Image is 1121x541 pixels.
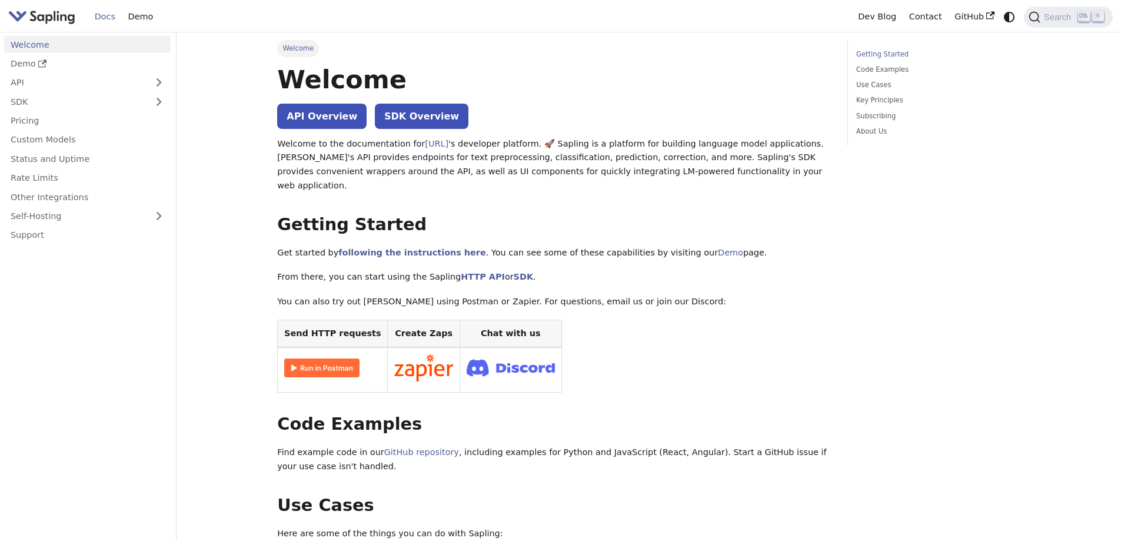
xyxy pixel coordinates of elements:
a: GitHub [948,8,1000,26]
button: Search (Ctrl+K) [1024,6,1112,28]
a: GitHub repository [384,447,459,457]
a: SDK [514,272,533,281]
nav: Breadcrumbs [277,40,830,57]
a: API Overview [277,104,367,129]
a: Support [4,227,171,244]
a: Docs [88,8,122,26]
a: Getting Started [856,49,1016,60]
img: Sapling.ai [8,8,75,25]
img: Join Discord [467,356,555,380]
button: Expand sidebar category 'SDK' [147,93,171,110]
a: About Us [856,126,1016,137]
p: Get started by . You can see some of these capabilities by visiting our page. [277,246,830,260]
p: Here are some of the things you can do with Sapling: [277,527,830,541]
a: Demo [122,8,159,26]
img: Connect in Zapier [394,354,453,381]
a: SDK Overview [375,104,468,129]
a: [URL] [425,139,448,148]
a: Subscribing [856,111,1016,122]
span: Search [1040,12,1078,22]
a: API [4,74,147,91]
img: Run in Postman [284,359,360,377]
a: Rate Limits [4,170,171,187]
a: Demo [4,55,171,72]
a: Other Integrations [4,188,171,205]
a: Pricing [4,112,171,130]
h1: Welcome [277,64,830,95]
a: following the instructions here [338,248,485,257]
a: Code Examples [856,64,1016,75]
a: Dev Blog [851,8,902,26]
h2: Use Cases [277,495,830,516]
a: Sapling.ai [8,8,79,25]
a: Key Principles [856,95,1016,106]
h2: Code Examples [277,414,830,435]
th: Create Zaps [388,320,460,347]
kbd: K [1092,11,1104,22]
a: Custom Models [4,131,171,148]
a: HTTP API [461,272,505,281]
th: Chat with us [460,320,561,347]
a: Contact [903,8,949,26]
p: From there, you can start using the Sapling or . [277,270,830,284]
a: Self-Hosting [4,208,171,225]
p: Find example code in our , including examples for Python and JavaScript (React, Angular). Start a... [277,446,830,474]
p: Welcome to the documentation for 's developer platform. 🚀 Sapling is a platform for building lang... [277,137,830,193]
a: Welcome [4,36,171,53]
a: Use Cases [856,79,1016,91]
a: Status and Uptime [4,150,171,167]
span: Welcome [277,40,319,57]
p: You can also try out [PERSON_NAME] using Postman or Zapier. For questions, email us or join our D... [277,295,830,309]
h2: Getting Started [277,214,830,235]
a: Demo [718,248,743,257]
button: Expand sidebar category 'API' [147,74,171,91]
a: SDK [4,93,147,110]
th: Send HTTP requests [278,320,388,347]
button: Switch between dark and light mode (currently system mode) [1001,8,1018,25]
